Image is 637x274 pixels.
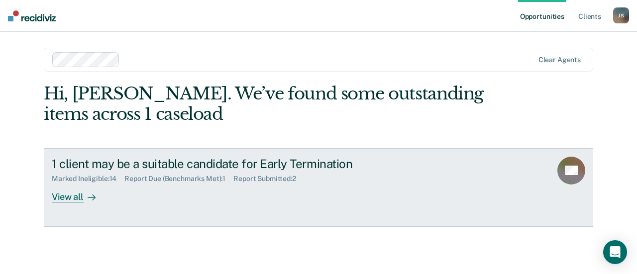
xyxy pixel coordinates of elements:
[613,7,629,23] div: J S
[603,240,627,264] div: Open Intercom Messenger
[52,157,401,171] div: 1 client may be a suitable candidate for Early Termination
[44,84,483,124] div: Hi, [PERSON_NAME]. We’ve found some outstanding items across 1 caseload
[538,56,581,64] div: Clear agents
[613,7,629,23] button: JS
[52,183,107,202] div: View all
[233,175,304,183] div: Report Submitted : 2
[124,175,233,183] div: Report Due (Benchmarks Met) : 1
[52,175,124,183] div: Marked Ineligible : 14
[8,10,56,21] img: Recidiviz
[44,148,593,227] a: 1 client may be a suitable candidate for Early TerminationMarked Ineligible:14Report Due (Benchma...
